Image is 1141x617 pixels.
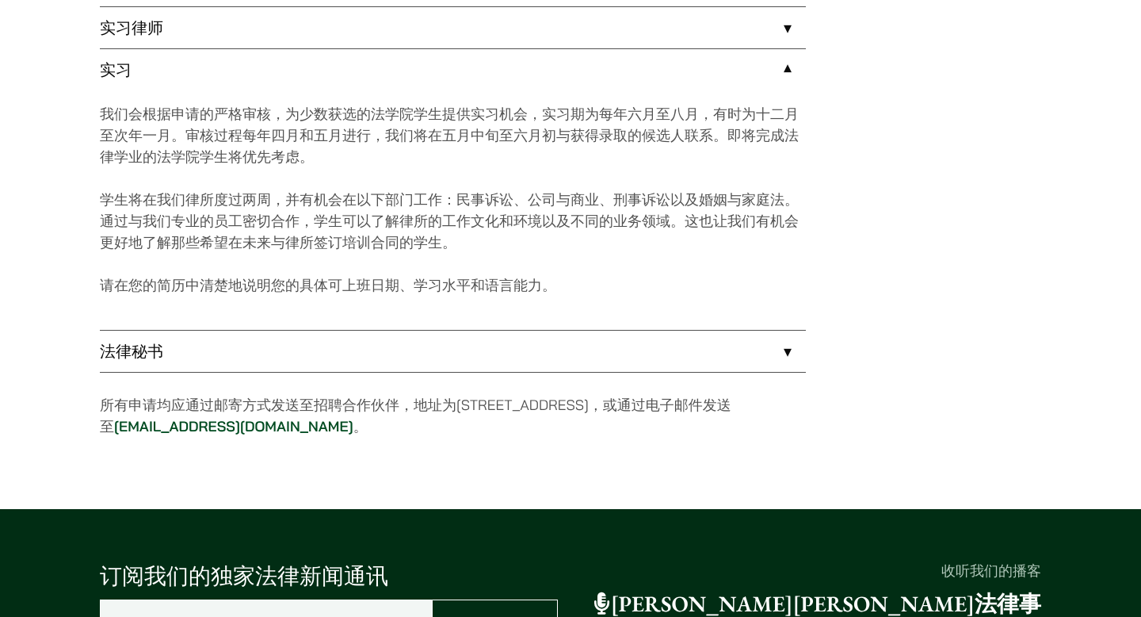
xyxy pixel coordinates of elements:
[100,49,806,90] a: 实习
[100,17,163,38] font: 实习律师
[100,105,799,166] font: 我们会根据申请的严格审核，为少数获选的法学院学生提供实习机会，实习期为每年六月至八月，有时为十二月至次年一月。审核过程每年四月和五月进行，我们将在五月中旬至六月初与获得录取的候选人联系。即将完成...
[114,417,353,435] a: [EMAIL_ADDRESS][DOMAIN_NAME]
[100,341,163,362] font: 法律秘书
[100,90,806,330] div: 实习
[100,7,806,48] a: 实习律师
[100,276,556,294] font: 请在您的简历中清楚地说明您的具体可上班日期、学习水平和语言能力。
[100,59,132,80] font: 实习
[100,562,388,591] font: 订阅我们的独家法律新闻通讯
[100,190,799,251] font: 学生将在我们律所度过两周，并有机会在以下部门工作：民事诉讼、公司与商业、刑事诉讼以及婚姻与家庭法。通过与我们专业的员工密切合作，学生可以了解律所的工作文化和环境以及不同的业务领域。这也让我们有机...
[100,331,806,372] a: 法律秘书
[941,561,1041,580] font: 收听我们的播客
[353,417,368,435] font: 。
[100,396,731,435] font: 所有申请均应通过邮寄方式发送至招聘合作伙伴，地址为[STREET_ADDRESS]，或通过电子邮件发送至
